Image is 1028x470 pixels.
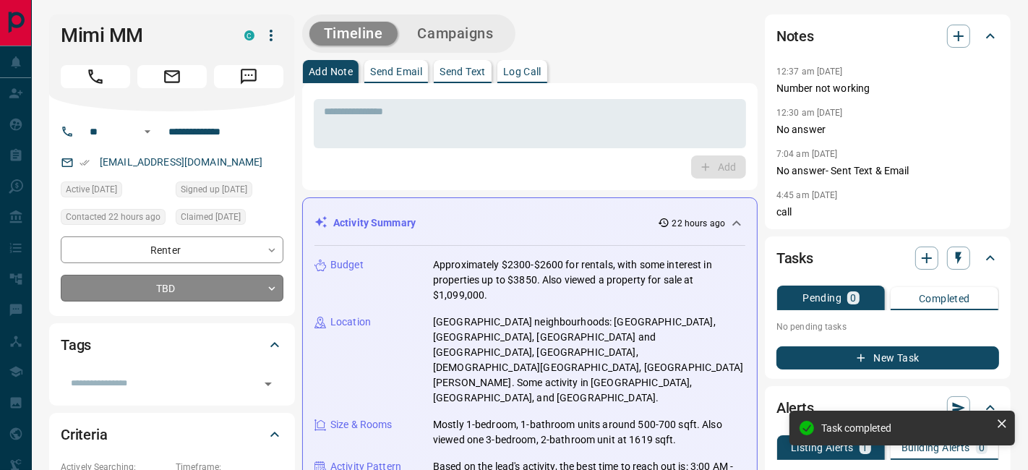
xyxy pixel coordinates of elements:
[66,182,117,197] span: Active [DATE]
[776,108,843,118] p: 12:30 am [DATE]
[61,65,130,88] span: Call
[61,328,283,362] div: Tags
[440,67,486,77] p: Send Text
[776,241,999,275] div: Tasks
[181,182,247,197] span: Signed up [DATE]
[330,315,371,330] p: Location
[258,374,278,394] button: Open
[100,156,263,168] a: [EMAIL_ADDRESS][DOMAIN_NAME]
[403,22,508,46] button: Campaigns
[314,210,745,236] div: Activity Summary22 hours ago
[776,81,999,96] p: Number not working
[66,210,160,224] span: Contacted 22 hours ago
[181,210,241,224] span: Claimed [DATE]
[309,67,353,77] p: Add Note
[176,209,283,229] div: Sun Oct 12 2025
[776,205,999,220] p: call
[61,24,223,47] h1: Mimi MM
[776,149,838,159] p: 7:04 am [DATE]
[330,257,364,273] p: Budget
[776,316,999,338] p: No pending tasks
[61,236,283,263] div: Renter
[61,209,168,229] div: Wed Oct 15 2025
[919,294,970,304] p: Completed
[244,30,254,40] div: condos.ca
[137,65,207,88] span: Email
[776,390,999,425] div: Alerts
[776,25,814,48] h2: Notes
[776,122,999,137] p: No answer
[61,417,283,452] div: Criteria
[61,333,91,356] h2: Tags
[370,67,422,77] p: Send Email
[776,247,813,270] h2: Tasks
[433,417,745,448] p: Mostly 1-bedroom, 1-bathroom units around 500-700 sqft. Also viewed one 3-bedroom, 2-bathroom uni...
[176,181,283,202] div: Sat Oct 11 2025
[821,422,990,434] div: Task completed
[776,163,999,179] p: No answer- Sent Text & Email
[333,215,416,231] p: Activity Summary
[850,293,856,303] p: 0
[433,315,745,406] p: [GEOGRAPHIC_DATA] neighbourhoods: [GEOGRAPHIC_DATA], [GEOGRAPHIC_DATA], [GEOGRAPHIC_DATA] and [GE...
[776,396,814,419] h2: Alerts
[672,217,725,230] p: 22 hours ago
[80,158,90,168] svg: Email Verified
[139,123,156,140] button: Open
[776,346,999,369] button: New Task
[61,275,283,302] div: TBD
[61,423,108,446] h2: Criteria
[214,65,283,88] span: Message
[309,22,398,46] button: Timeline
[433,257,745,303] p: Approximately $2300-$2600 for rentals, with some interest in properties up to $3850. Also viewed ...
[503,67,541,77] p: Log Call
[330,417,393,432] p: Size & Rooms
[776,67,843,77] p: 12:37 am [DATE]
[776,19,999,54] div: Notes
[802,293,841,303] p: Pending
[61,181,168,202] div: Tue Oct 14 2025
[776,190,838,200] p: 4:45 am [DATE]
